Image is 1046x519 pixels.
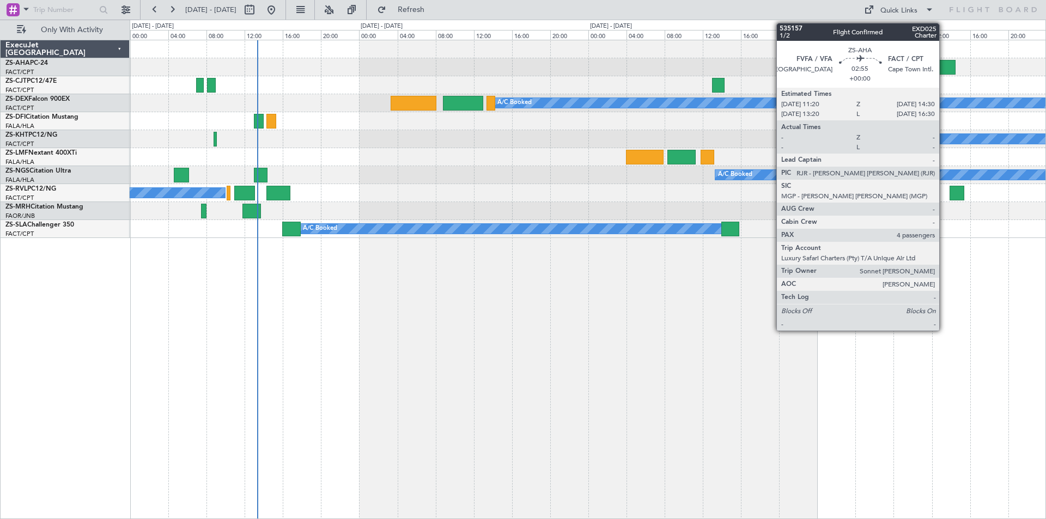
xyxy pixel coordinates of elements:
[5,176,34,184] a: FALA/HLA
[185,5,236,15] span: [DATE] - [DATE]
[627,30,665,40] div: 04:00
[877,131,922,147] div: A/C Unavailable
[5,132,57,138] a: ZS-KHTPC12/NG
[5,150,77,156] a: ZS-LMFNextant 400XTi
[5,60,48,66] a: ZS-AHAPC-24
[5,68,34,76] a: FACT/CPT
[5,204,31,210] span: ZS-MRH
[819,22,861,31] div: [DATE] - [DATE]
[5,114,78,120] a: ZS-DFICitation Mustang
[665,30,703,40] div: 08:00
[5,96,28,102] span: ZS-DEX
[5,168,29,174] span: ZS-NGS
[550,30,588,40] div: 20:00
[5,96,70,102] a: ZS-DEXFalcon 900EX
[398,30,436,40] div: 04:00
[590,22,632,31] div: [DATE] - [DATE]
[5,78,57,84] a: ZS-CJTPC12/47E
[5,60,30,66] span: ZS-AHA
[880,5,917,16] div: Quick Links
[132,22,174,31] div: [DATE] - [DATE]
[5,168,71,174] a: ZS-NGSCitation Ultra
[245,30,283,40] div: 12:00
[855,30,893,40] div: 04:00
[741,30,779,40] div: 16:00
[5,132,28,138] span: ZS-KHT
[5,114,26,120] span: ZS-DFI
[5,186,56,192] a: ZS-RVLPC12/NG
[321,30,359,40] div: 20:00
[5,212,35,220] a: FAOR/JNB
[817,30,855,40] div: 00:00
[5,222,27,228] span: ZS-SLA
[5,158,34,166] a: FALA/HLA
[436,30,474,40] div: 08:00
[5,122,34,130] a: FALA/HLA
[859,1,939,19] button: Quick Links
[893,30,932,40] div: 08:00
[887,167,921,183] div: A/C Booked
[168,30,206,40] div: 04:00
[5,204,83,210] a: ZS-MRHCitation Mustang
[718,167,752,183] div: A/C Booked
[512,30,550,40] div: 16:00
[5,78,27,84] span: ZS-CJT
[361,22,403,31] div: [DATE] - [DATE]
[779,30,817,40] div: 20:00
[388,6,434,14] span: Refresh
[474,30,512,40] div: 12:00
[33,2,96,18] input: Trip Number
[130,30,168,40] div: 00:00
[970,30,1008,40] div: 16:00
[12,21,118,39] button: Only With Activity
[5,104,34,112] a: FACT/CPT
[588,30,627,40] div: 00:00
[372,1,437,19] button: Refresh
[28,26,115,34] span: Only With Activity
[703,30,741,40] div: 12:00
[5,140,34,148] a: FACT/CPT
[5,230,34,238] a: FACT/CPT
[5,222,74,228] a: ZS-SLAChallenger 350
[497,95,532,111] div: A/C Booked
[359,30,397,40] div: 00:00
[5,86,34,94] a: FACT/CPT
[206,30,245,40] div: 08:00
[5,186,27,192] span: ZS-RVL
[283,30,321,40] div: 16:00
[5,194,34,202] a: FACT/CPT
[5,150,28,156] span: ZS-LMF
[932,30,970,40] div: 12:00
[303,221,337,237] div: A/C Booked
